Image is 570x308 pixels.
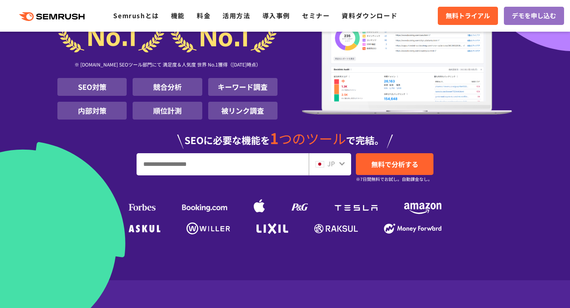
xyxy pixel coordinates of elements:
small: ※7日間無料でお試し。自動課金なし。 [356,175,432,183]
span: つのツール [279,129,346,148]
a: 導入事例 [262,11,290,20]
a: セミナー [302,11,330,20]
a: デモを申し込む [504,7,564,25]
span: で完結。 [346,133,384,147]
a: 無料で分析する [356,153,433,175]
a: 機能 [171,11,185,20]
span: 1 [270,127,279,148]
li: SEO対策 [57,78,127,96]
a: 活用方法 [222,11,250,20]
li: 内部対策 [57,102,127,120]
div: SEOに必要な機能を [57,123,513,149]
li: 競合分析 [133,78,202,96]
span: 無料トライアル [446,11,490,21]
a: 無料トライアル [438,7,498,25]
a: 資料ダウンロード [342,11,397,20]
li: 被リンク調査 [208,102,277,120]
span: 無料で分析する [371,159,418,169]
span: デモを申し込む [512,11,556,21]
li: 順位計測 [133,102,202,120]
span: JP [327,159,335,168]
div: ※ [DOMAIN_NAME] SEOツール部門にて 満足度＆人気度 世界 No.1獲得（[DATE]時点） [57,53,277,78]
a: Semrushとは [113,11,159,20]
a: 料金 [197,11,211,20]
input: URL、キーワードを入力してください [137,154,308,175]
li: キーワード調査 [208,78,277,96]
